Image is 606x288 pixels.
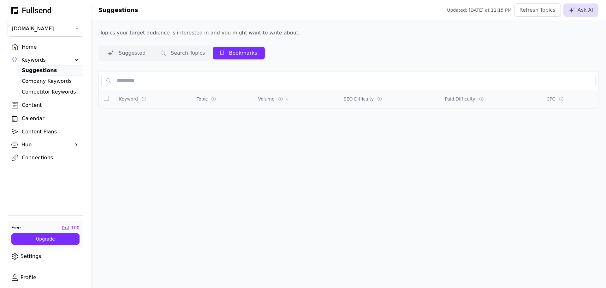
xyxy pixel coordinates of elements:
[8,113,83,124] a: Calendar
[8,152,83,163] a: Connections
[11,233,80,245] button: Upgrade
[479,96,485,102] div: ⓘ
[22,77,79,85] div: Company Keywords
[211,96,217,102] div: ⓘ
[546,96,555,102] div: CPC
[285,96,289,102] div: ↓
[142,96,147,102] div: ⓘ
[8,126,83,137] a: Content Plans
[344,96,374,102] div: SEO Difficulty
[71,224,80,231] div: 100
[559,96,565,102] div: ⓘ
[22,43,79,51] div: Home
[22,67,79,74] div: Suggestions
[98,28,301,38] p: Topics your target audience is interested in and you might want to write about.
[278,96,284,102] div: ⓘ
[8,251,83,262] a: Settings
[445,96,475,102] div: Paid Difficulty
[377,96,383,102] div: ⓘ
[153,47,213,59] button: Search Topics
[22,154,79,162] div: Connections
[21,56,69,64] div: Keywords
[21,141,69,149] div: Hub
[8,42,83,52] a: Home
[8,21,83,37] button: [DOMAIN_NAME]
[98,6,138,15] h1: Suggestions
[8,272,83,283] a: Profile
[22,88,79,96] div: Competitor Keywords
[16,236,74,242] div: Upgrade
[563,3,598,17] button: Ask AI
[22,115,79,122] div: Calendar
[11,224,21,231] div: Free
[18,87,83,97] a: Competitor Keywords
[119,96,138,102] div: Keyword
[22,128,79,136] div: Content Plans
[514,3,561,17] button: Refresh Topics
[18,76,83,87] a: Company Keywords
[100,47,153,59] button: Suggested
[12,25,70,33] span: [DOMAIN_NAME]
[18,65,83,76] a: Suggestions
[8,100,83,111] a: Content
[447,7,511,13] div: Updated: [DATE] at 11:15 PM
[213,47,265,59] button: Bookmarks
[258,96,275,102] div: Volume
[197,96,208,102] div: Topic
[520,6,555,14] div: Refresh Topics
[569,6,593,14] div: Ask AI
[22,101,79,109] div: Content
